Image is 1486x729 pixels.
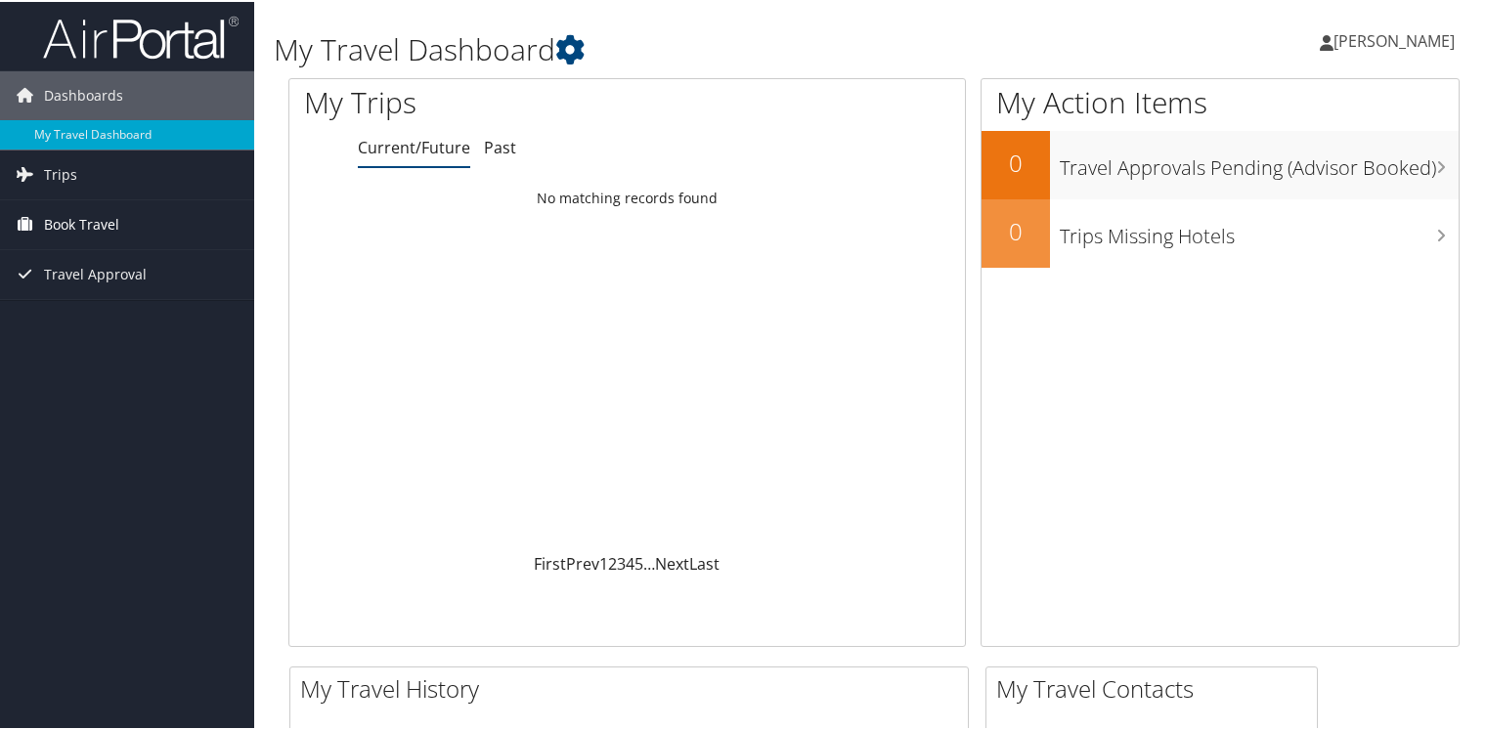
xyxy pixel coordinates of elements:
[982,197,1459,266] a: 0Trips Missing Hotels
[599,551,608,573] a: 1
[534,551,566,573] a: First
[274,27,1074,68] h1: My Travel Dashboard
[617,551,626,573] a: 3
[1320,10,1474,68] a: [PERSON_NAME]
[608,551,617,573] a: 2
[289,179,965,214] td: No matching records found
[996,670,1317,704] h2: My Travel Contacts
[304,80,669,121] h1: My Trips
[982,145,1050,178] h2: 0
[43,13,239,59] img: airportal-logo.png
[44,248,147,297] span: Travel Approval
[689,551,720,573] a: Last
[300,670,968,704] h2: My Travel History
[982,129,1459,197] a: 0Travel Approvals Pending (Advisor Booked)
[1333,28,1455,50] span: [PERSON_NAME]
[655,551,689,573] a: Next
[626,551,634,573] a: 4
[44,149,77,197] span: Trips
[566,551,599,573] a: Prev
[643,551,655,573] span: …
[1060,143,1459,180] h3: Travel Approvals Pending (Advisor Booked)
[484,135,516,156] a: Past
[358,135,470,156] a: Current/Future
[44,198,119,247] span: Book Travel
[634,551,643,573] a: 5
[982,80,1459,121] h1: My Action Items
[1060,211,1459,248] h3: Trips Missing Hotels
[44,69,123,118] span: Dashboards
[982,213,1050,246] h2: 0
